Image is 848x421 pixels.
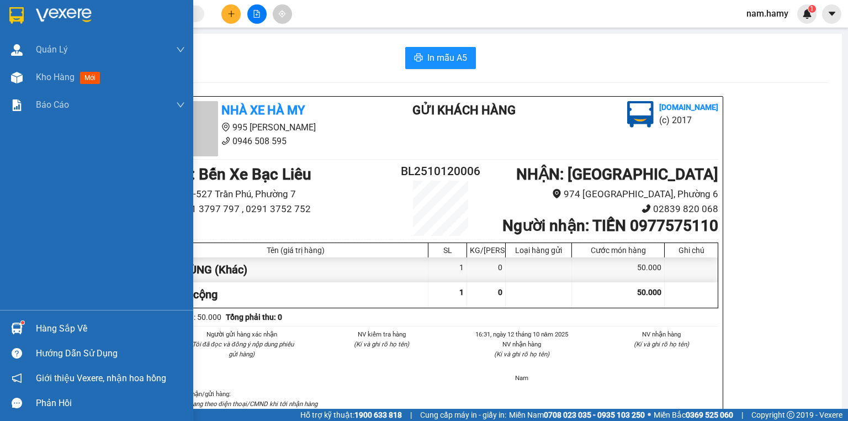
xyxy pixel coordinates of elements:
[648,413,651,417] span: ⚪️
[431,246,464,255] div: SL
[221,123,230,131] span: environment
[410,409,412,421] span: |
[810,5,814,13] span: 1
[163,187,394,202] li: 525 -527 Trần Phú, Phường 7
[467,257,506,282] div: 0
[487,187,718,202] li: 974 [GEOGRAPHIC_DATA], Phường 6
[176,45,185,54] span: down
[787,411,794,419] span: copyright
[465,329,579,339] li: 16:31, ngày 12 tháng 10 năm 2025
[412,103,516,117] b: Gửi khách hàng
[627,101,654,128] img: logo.jpg
[21,321,24,324] sup: 1
[659,103,718,112] b: [DOMAIN_NAME]
[9,7,24,24] img: logo-vxr
[80,72,100,84] span: mới
[637,288,661,297] span: 50.000
[572,257,665,282] div: 50.000
[247,4,267,24] button: file-add
[659,113,718,127] li: (c) 2017
[325,329,439,339] li: NV kiểm tra hàng
[354,340,409,348] i: (Kí và ghi rõ họ tên)
[470,246,502,255] div: KG/[PERSON_NAME]
[12,348,22,359] span: question-circle
[226,313,282,322] b: Tổng phải thu: 0
[738,7,797,20] span: nam.hamy
[509,409,645,421] span: Miền Nam
[221,4,241,24] button: plus
[686,411,733,419] strong: 0369 525 060
[414,53,423,64] span: printer
[642,204,651,213] span: phone
[190,340,294,358] i: (Tôi đã đọc và đồng ý nộp dung phiếu gửi hàng)
[36,98,69,112] span: Báo cáo
[36,371,166,385] span: Giới thiệu Vexere, nhận hoa hồng
[605,329,719,339] li: NV nhận hàng
[221,103,305,117] b: Nhà Xe Hà My
[273,4,292,24] button: aim
[11,323,23,334] img: warehouse-icon
[575,246,661,255] div: Cước món hàng
[487,202,718,217] li: 02839 820 068
[12,373,22,383] span: notification
[822,4,841,24] button: caret-down
[498,288,502,297] span: 0
[11,99,23,111] img: solution-icon
[808,5,816,13] sup: 1
[405,47,476,69] button: printerIn mẫu A5
[166,246,425,255] div: Tên (giá trị hàng)
[163,165,311,183] b: GỬI : Bến Xe Bạc Liêu
[163,202,394,217] li: 0291 3797 797 , 0291 3752 752
[36,345,185,362] div: Hướng dẫn sử dụng
[667,246,715,255] div: Ghi chú
[354,411,402,419] strong: 1900 633 818
[36,72,75,82] span: Kho hàng
[221,136,230,145] span: phone
[516,165,718,183] b: NHẬN : [GEOGRAPHIC_DATA]
[634,340,689,348] i: (Kí và ghi rõ họ tên)
[428,257,467,282] div: 1
[163,400,317,408] i: Vui lòng mang theo điện thoại/CMND khi tới nhận hàng
[741,409,743,421] span: |
[227,10,235,18] span: plus
[508,246,569,255] div: Loại hàng gửi
[502,217,718,235] b: Người nhận : TIẾN 0977575110
[465,339,579,349] li: NV nhận hàng
[300,409,402,421] span: Hỗ trợ kỹ thuật:
[494,350,549,358] i: (Kí và ghi rõ họ tên)
[36,395,185,412] div: Phản hồi
[827,9,837,19] span: caret-down
[802,9,812,19] img: icon-new-feature
[163,257,428,282] div: 1 THÙNG (Khác)
[654,409,733,421] span: Miền Bắc
[427,51,467,65] span: In mẫu A5
[459,288,464,297] span: 1
[394,162,487,181] h2: BL2510120006
[11,44,23,56] img: warehouse-icon
[36,43,68,56] span: Quản Lý
[465,373,579,383] li: Nam
[11,72,23,83] img: warehouse-icon
[163,134,368,148] li: 0946 508 595
[163,120,368,134] li: 995 [PERSON_NAME]
[12,398,22,408] span: message
[176,101,185,109] span: down
[36,320,185,337] div: Hàng sắp về
[552,189,561,198] span: environment
[253,10,261,18] span: file-add
[185,329,299,339] li: Người gửi hàng xác nhận
[544,411,645,419] strong: 0708 023 035 - 0935 103 250
[278,10,286,18] span: aim
[420,409,506,421] span: Cung cấp máy in - giấy in:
